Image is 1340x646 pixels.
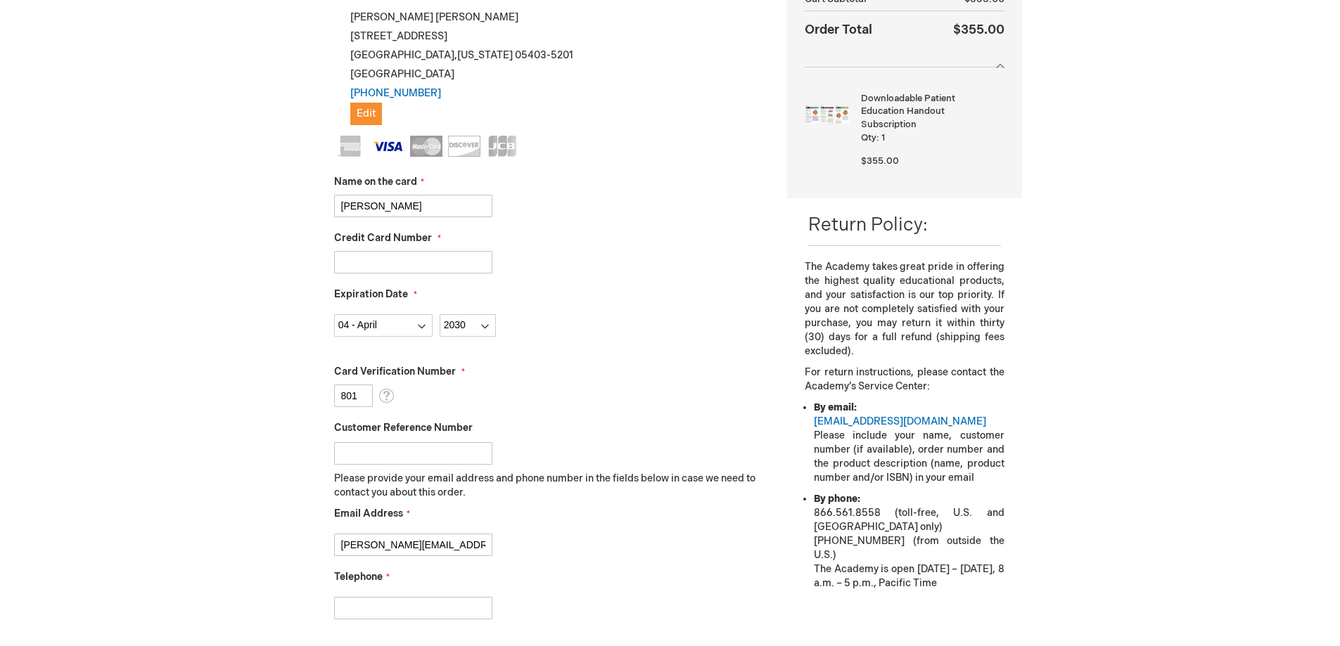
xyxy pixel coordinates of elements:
[334,508,403,519] span: Email Address
[334,176,417,188] span: Name on the card
[448,136,480,157] img: Discover
[334,422,473,434] span: Customer Reference Number
[814,415,986,427] a: [EMAIL_ADDRESS][DOMAIN_NAME]
[334,571,383,583] span: Telephone
[805,19,872,39] strong: Order Total
[861,155,899,167] span: $355.00
[357,108,376,119] span: Edit
[861,92,1000,131] strong: Downloadable Patient Education Handout Subscription
[334,472,767,500] p: Please provide your email address and phone number in the fields below in case we need to contact...
[814,401,857,413] strong: By email:
[814,493,860,505] strong: By phone:
[814,401,1004,485] li: Please include your name, customer number (if available), order number and the product descriptio...
[814,492,1004,590] li: 866.561.8558 (toll-free, U.S. and [GEOGRAPHIC_DATA] only) [PHONE_NUMBER] (from outside the U.S.) ...
[350,87,441,99] a: [PHONE_NUMBER]
[808,214,928,236] span: Return Policy:
[334,366,456,377] span: Card Verification Number
[953,22,1004,37] span: $355.00
[486,136,518,157] img: JCB
[372,136,404,157] img: Visa
[350,103,382,125] button: Edit
[334,251,492,273] input: Credit Card Number
[334,385,373,407] input: Card Verification Number
[805,92,850,137] img: Downloadable Patient Education Handout Subscription
[861,132,876,143] span: Qty
[805,366,1004,394] p: For return instructions, please contact the Academy’s Service Center:
[805,260,1004,358] p: The Academy takes great pride in offering the highest quality educational products, and your sati...
[334,136,366,157] img: American Express
[334,288,408,300] span: Expiration Date
[334,232,432,244] span: Credit Card Number
[410,136,442,157] img: MasterCard
[334,8,767,125] div: [PERSON_NAME] [PERSON_NAME] [STREET_ADDRESS] [GEOGRAPHIC_DATA] , 05403-5201 [GEOGRAPHIC_DATA]
[457,49,513,61] span: [US_STATE]
[881,132,885,143] span: 1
